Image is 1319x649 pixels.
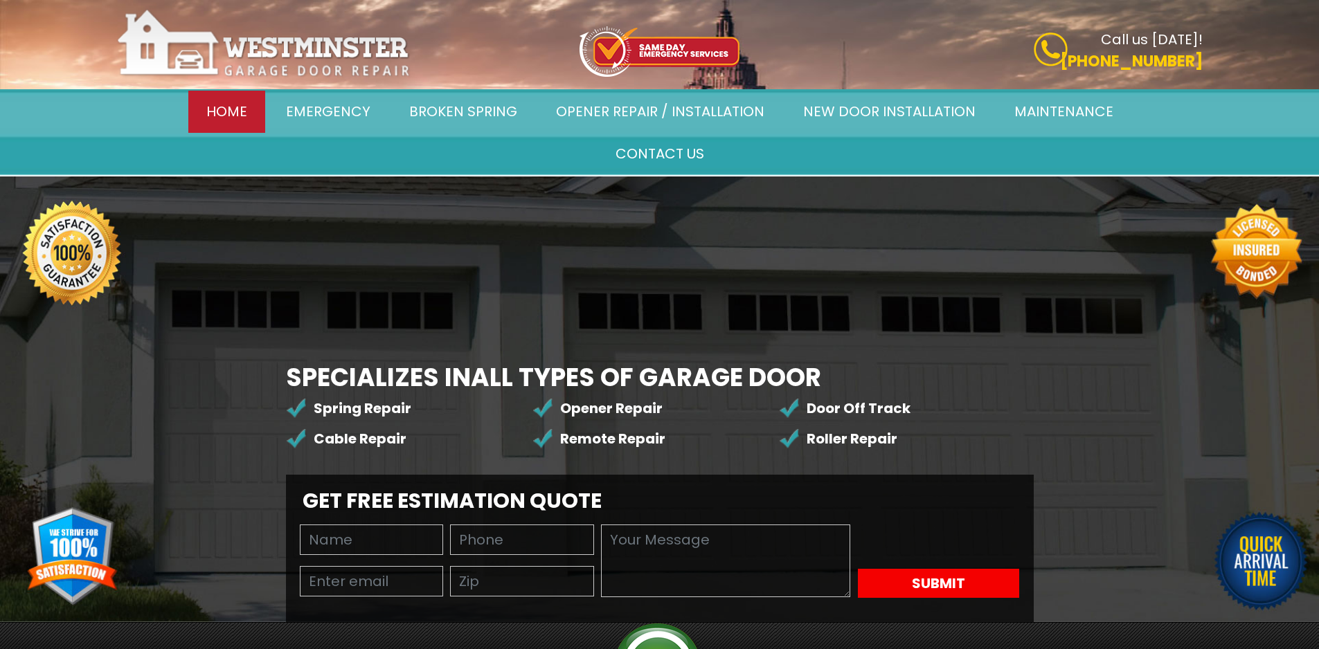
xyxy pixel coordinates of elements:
[391,91,535,133] a: Broken Spring
[580,26,739,77] img: icon-top.png
[996,91,1131,133] a: Maintenance
[538,91,782,133] a: Opener Repair / Installation
[532,423,779,454] li: Remote Repair
[450,524,594,555] input: Phone
[293,488,1027,513] h2: Get Free Estimation Quote
[286,360,821,395] b: Specializes in
[188,91,265,133] a: Home
[300,524,444,555] input: Name
[286,423,532,454] li: Cable Repair
[286,393,532,423] li: Spring Repair
[598,133,722,175] a: Contact Us
[779,393,1025,423] li: Door Off Track
[471,360,821,395] span: All Types of Garage Door
[1101,30,1203,49] b: Call us [DATE]!
[532,393,779,423] li: Opener Repair
[854,50,1203,73] p: [PHONE_NUMBER]
[450,566,594,596] input: Zip
[785,91,994,133] a: New door installation
[300,566,444,596] input: Enter email
[779,423,1025,454] li: Roller Repair
[268,91,388,133] a: Emergency
[116,8,413,79] img: Westminster.png
[858,524,1020,566] iframe: reCAPTCHA
[854,33,1203,73] a: Call us [DATE]! [PHONE_NUMBER]
[858,569,1019,598] button: Submit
